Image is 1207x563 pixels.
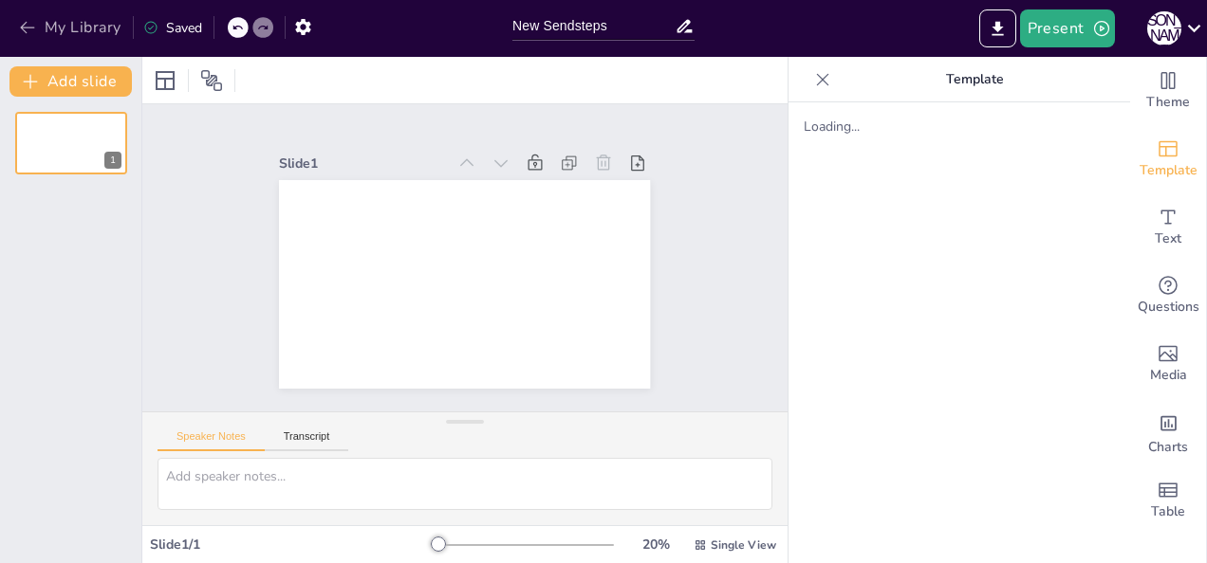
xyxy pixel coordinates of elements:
[104,152,121,169] div: 1
[1150,365,1187,386] span: Media
[1140,160,1198,181] span: Template
[143,19,202,37] div: Saved
[1130,193,1206,262] div: Add text boxes
[633,536,678,554] div: 20 %
[1130,466,1206,535] div: Add a table
[1130,57,1206,125] div: Change the overall theme
[1146,92,1190,113] span: Theme
[1155,228,1181,249] span: Text
[804,118,1115,136] div: Loading...
[1148,437,1188,458] span: Charts
[1130,262,1206,330] div: Get real-time input from your audience
[1130,330,1206,398] div: Add images, graphics, shapes or video
[15,112,127,174] div: 1
[1147,11,1181,45] div: [PERSON_NAME]
[279,154,445,173] div: Slide 1
[1020,9,1115,47] button: Present
[1130,398,1206,466] div: Add charts and graphs
[150,65,180,96] div: Layout
[200,69,223,92] span: Position
[711,537,776,553] span: Single View
[265,430,349,451] button: Transcript
[1138,297,1199,318] span: Questions
[158,430,265,451] button: Speaker Notes
[14,12,129,43] button: My Library
[979,9,1016,47] button: Export to PowerPoint
[1147,9,1181,47] button: [PERSON_NAME]
[150,536,432,554] div: Slide 1 / 1
[512,12,675,40] input: Insert title
[9,66,132,97] button: Add slide
[1151,501,1185,522] span: Table
[1130,125,1206,193] div: Add ready made slides
[838,57,1111,102] p: Template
